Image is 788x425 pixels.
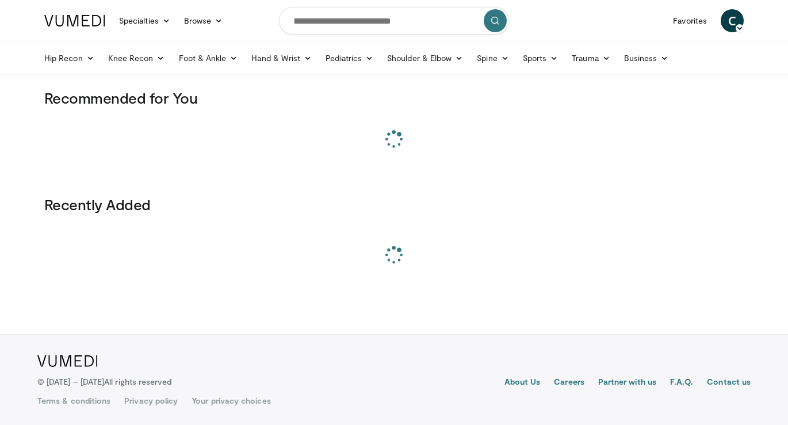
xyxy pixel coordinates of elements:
a: Terms & conditions [37,395,110,407]
h3: Recently Added [44,195,744,214]
a: Foot & Ankle [172,47,245,70]
input: Search topics, interventions [279,7,509,35]
p: © [DATE] – [DATE] [37,376,172,388]
img: VuMedi Logo [44,15,105,26]
a: Pediatrics [319,47,380,70]
a: Contact us [707,376,751,390]
a: Business [617,47,676,70]
a: Careers [554,376,584,390]
a: Knee Recon [101,47,172,70]
a: Trauma [565,47,617,70]
a: Partner with us [598,376,656,390]
a: Hip Recon [37,47,101,70]
span: All rights reserved [104,377,171,386]
a: Browse [177,9,230,32]
a: Spine [470,47,515,70]
img: VuMedi Logo [37,355,98,367]
a: Hand & Wrist [244,47,319,70]
a: F.A.Q. [670,376,693,390]
a: Your privacy choices [192,395,270,407]
a: Privacy policy [124,395,178,407]
a: Specialties [112,9,177,32]
a: Sports [516,47,565,70]
a: About Us [504,376,541,390]
a: C [721,9,744,32]
a: Favorites [666,9,714,32]
a: Shoulder & Elbow [380,47,470,70]
h3: Recommended for You [44,89,744,107]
